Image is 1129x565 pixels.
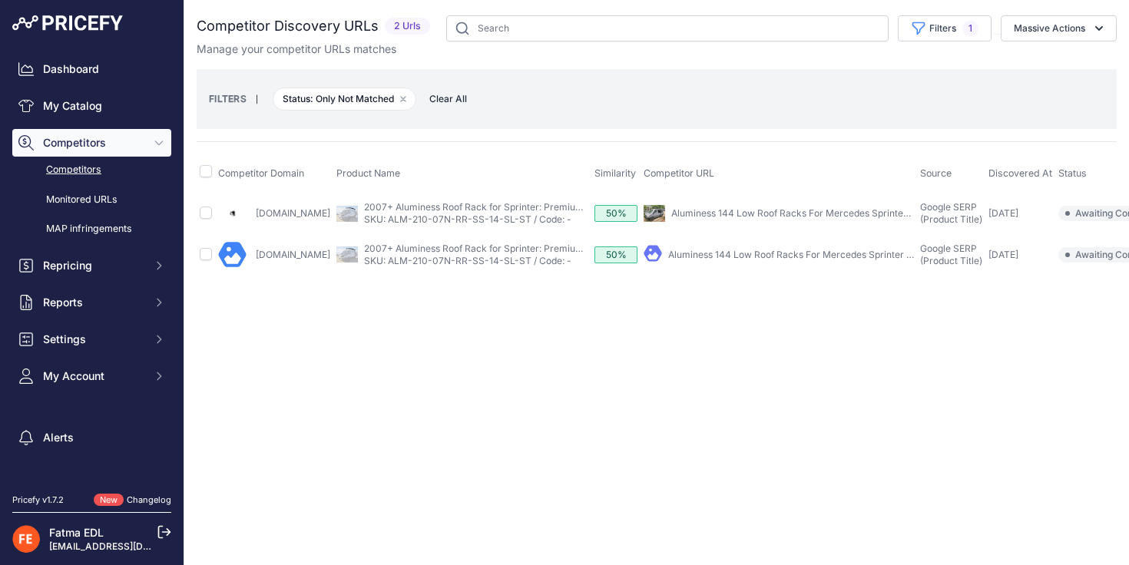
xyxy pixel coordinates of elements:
span: Repricing [43,258,144,273]
span: Reports [43,295,144,310]
a: Suggest a feature [12,482,171,510]
span: 1 [962,21,978,36]
small: | [247,94,267,104]
small: FILTERS [209,93,247,104]
a: [DOMAIN_NAME] [256,249,330,260]
a: Dashboard [12,55,171,83]
button: Clear All [422,91,475,107]
span: Status: Only Not Matched [273,88,416,111]
button: Reports [12,289,171,316]
a: 2007+ Aluminess Roof Rack for Sprinter: Premium Upgrade Solution - 144 WB Low Roof - Slats w/ 2.5... [364,243,880,254]
nav: Sidebar [12,55,171,510]
input: Search [446,15,889,41]
span: Google SERP (Product Title) [920,201,982,225]
span: Source [920,167,952,179]
span: Similarity [594,167,636,179]
h2: Competitor Discovery URLs [197,15,379,37]
span: Competitors [43,135,144,150]
a: My Catalog [12,92,171,120]
button: Settings [12,325,171,353]
div: 50% [594,205,637,222]
div: 50% [594,246,637,263]
a: Competitors [12,157,171,183]
img: Pricefy Logo [12,15,123,31]
a: [EMAIL_ADDRESS][DOMAIN_NAME] [49,540,210,552]
a: Fatma EDL [49,526,104,539]
span: Discovered At [988,167,1052,179]
button: Competitors [12,129,171,157]
button: My Account [12,362,171,390]
span: [DATE] [988,249,1018,260]
a: Aluminess 144 Low Roof Racks For Mercedes Sprinter 2007+ [671,207,939,219]
a: Alerts [12,424,171,451]
span: New [94,494,124,507]
p: Manage your competitor URLs matches [197,41,396,57]
span: Competitor URL [644,167,714,179]
a: SKU: ALM-210-07N-RR-SS-14-SL-ST / Code: - [364,213,571,225]
span: Competitor Domain [218,167,304,179]
span: 2 Urls [385,18,430,35]
a: SKU: ALM-210-07N-RR-SS-14-SL-ST / Code: - [364,255,571,266]
span: [DATE] [988,207,1018,219]
a: Aluminess 144 Low Roof Racks For Mercedes Sprinter 2007+ [668,249,935,260]
button: Massive Actions [1001,15,1117,41]
div: Pricefy v1.7.2 [12,494,64,507]
span: Settings [43,332,144,347]
a: Monitored URLs [12,187,171,213]
a: Changelog [127,494,171,505]
button: Filters1 [898,15,992,41]
a: [DOMAIN_NAME] [256,207,330,219]
span: Product Name [336,167,400,179]
button: Repricing [12,252,171,279]
span: Status [1058,167,1087,179]
span: Google SERP (Product Title) [920,243,982,266]
a: MAP infringements [12,216,171,243]
a: 2007+ Aluminess Roof Rack for Sprinter: Premium Upgrade Solution - 144 WB Low Roof - Slats w/ 2.5... [364,201,880,213]
span: My Account [43,368,144,384]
